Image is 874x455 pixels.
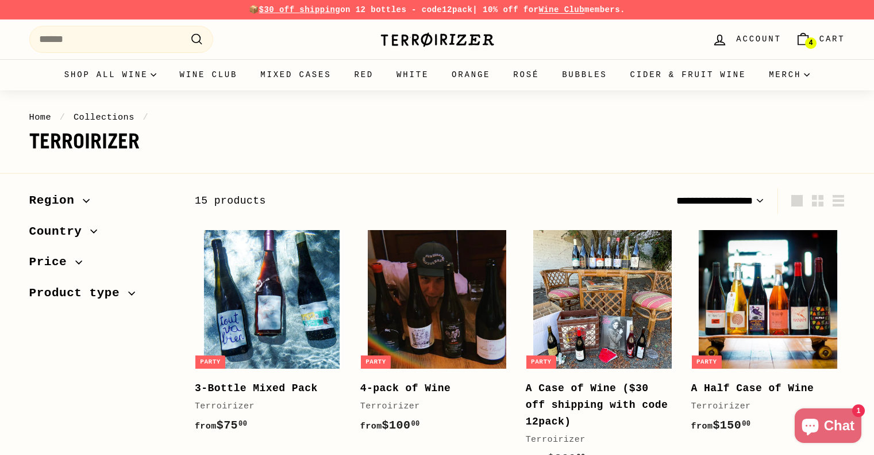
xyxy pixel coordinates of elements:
div: Terroirizer [360,400,503,414]
span: Product type [29,284,129,303]
b: A Half Case of Wine [691,383,814,394]
sup: 00 [411,420,419,428]
summary: Shop all wine [53,59,168,90]
sup: 00 [238,420,247,428]
div: Party [195,355,225,369]
button: Country [29,219,176,250]
p: 📦 on 12 bottles - code | 10% off for members. [29,3,845,16]
a: Party 3-Bottle Mixed Pack Terroirizer [195,223,349,446]
span: Price [29,253,76,272]
a: Red [342,59,385,90]
a: Party A Half Case of Wine Terroirizer [691,223,845,446]
span: $100 [360,419,420,432]
span: Country [29,222,91,242]
div: Party [526,355,556,369]
span: Region [29,191,83,211]
a: Cart [788,22,852,56]
b: 3-Bottle Mixed Pack [195,383,318,394]
div: Terroirizer [526,433,668,447]
a: White [385,59,440,90]
div: Terroirizer [195,400,337,414]
div: Terroirizer [691,400,834,414]
span: $150 [691,419,751,432]
a: Orange [440,59,502,90]
a: Bubbles [550,59,618,90]
a: Home [29,112,52,123]
div: Primary [6,59,868,90]
strong: 12pack [442,5,472,14]
span: Account [736,33,781,45]
span: from [691,422,713,431]
nav: breadcrumbs [29,110,845,124]
a: Party 4-pack of Wine Terroirizer [360,223,514,446]
span: $75 [195,419,247,432]
a: Mixed Cases [249,59,342,90]
a: Wine Club [168,59,249,90]
span: $30 off shipping [259,5,341,14]
button: Price [29,250,176,281]
sup: 00 [742,420,750,428]
div: Party [361,355,391,369]
a: Cider & Fruit Wine [619,59,758,90]
div: 15 products [195,193,520,209]
a: Wine Club [538,5,584,14]
a: Account [705,22,788,56]
span: 4 [808,39,813,47]
span: from [195,422,217,431]
span: / [140,112,152,123]
button: Product type [29,281,176,312]
inbox-online-store-chat: Shopify online store chat [791,408,865,446]
h1: terroirizer [29,130,845,153]
b: 4-pack of Wine [360,383,451,394]
a: Collections [74,112,134,123]
span: Cart [819,33,845,45]
a: Rosé [502,59,550,90]
button: Region [29,188,176,219]
span: / [57,112,68,123]
summary: Merch [757,59,821,90]
div: Party [692,355,722,369]
b: A Case of Wine ($30 off shipping with code 12pack) [526,383,668,427]
span: from [360,422,382,431]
